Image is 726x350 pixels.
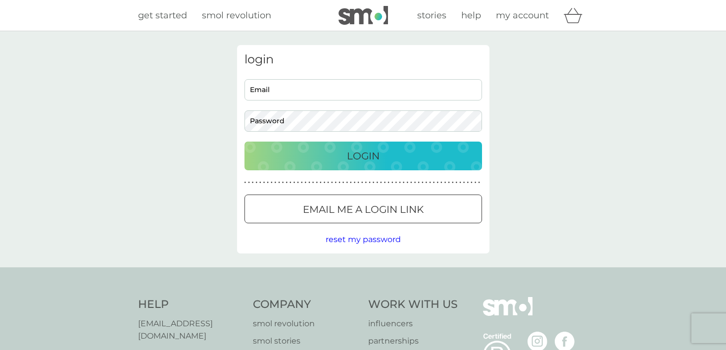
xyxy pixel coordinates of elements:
p: ● [357,180,359,185]
a: smol revolution [202,8,271,23]
a: influencers [368,317,458,330]
h3: login [244,52,482,67]
p: ● [471,180,473,185]
p: ● [433,180,435,185]
p: ● [278,180,280,185]
p: ● [448,180,450,185]
p: ● [391,180,393,185]
button: Login [244,142,482,170]
p: ● [331,180,333,185]
h4: Help [138,297,243,312]
p: ● [369,180,371,185]
p: ● [297,180,299,185]
a: smol revolution [253,317,358,330]
span: smol revolution [202,10,271,21]
p: ● [456,180,458,185]
p: ● [399,180,401,185]
p: ● [308,180,310,185]
p: ● [316,180,318,185]
p: ● [271,180,273,185]
p: ● [259,180,261,185]
p: ● [387,180,389,185]
h4: Work With Us [368,297,458,312]
button: Email me a login link [244,195,482,223]
p: ● [305,180,307,185]
span: help [461,10,481,21]
a: get started [138,8,187,23]
p: ● [380,180,382,185]
p: ● [422,180,424,185]
p: ● [467,180,469,185]
p: ● [267,180,269,185]
p: ● [248,180,250,185]
a: partnerships [368,335,458,348]
p: Login [347,148,380,164]
p: ● [354,180,356,185]
p: ● [426,180,428,185]
p: ● [429,180,431,185]
p: ● [346,180,348,185]
span: reset my password [326,235,401,244]
p: ● [342,180,344,185]
span: stories [417,10,446,21]
a: stories [417,8,446,23]
p: ● [301,180,303,185]
p: ● [444,180,446,185]
button: reset my password [326,233,401,246]
img: smol [339,6,388,25]
p: ● [255,180,257,185]
p: ● [286,180,288,185]
a: my account [496,8,549,23]
p: ● [312,180,314,185]
p: ● [373,180,375,185]
p: ● [478,180,480,185]
p: ● [440,180,442,185]
span: my account [496,10,549,21]
span: get started [138,10,187,21]
img: smol [483,297,532,331]
h4: Company [253,297,358,312]
p: ● [475,180,477,185]
p: ● [459,180,461,185]
p: ● [406,180,408,185]
p: ● [418,180,420,185]
p: ● [252,180,254,185]
p: ● [290,180,291,185]
p: ● [327,180,329,185]
p: ● [384,180,386,185]
p: ● [452,180,454,185]
a: smol stories [253,335,358,348]
p: ● [293,180,295,185]
p: ● [414,180,416,185]
p: ● [395,180,397,185]
p: ● [365,180,367,185]
p: ● [320,180,322,185]
p: ● [324,180,326,185]
p: ● [282,180,284,185]
a: [EMAIL_ADDRESS][DOMAIN_NAME] [138,317,243,343]
p: ● [403,180,405,185]
p: ● [275,180,277,185]
div: basket [564,5,588,25]
p: ● [350,180,352,185]
p: Email me a login link [303,201,424,217]
p: ● [376,180,378,185]
p: ● [244,180,246,185]
p: ● [463,180,465,185]
p: ● [436,180,438,185]
p: ● [410,180,412,185]
p: ● [335,180,337,185]
p: ● [263,180,265,185]
p: ● [339,180,340,185]
a: help [461,8,481,23]
p: ● [361,180,363,185]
